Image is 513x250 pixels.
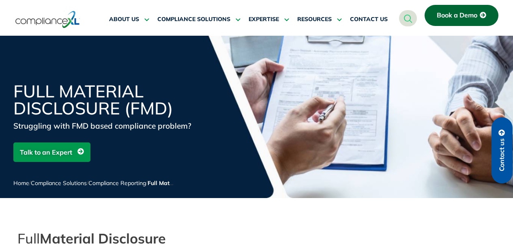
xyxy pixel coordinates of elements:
a: CONTACT US [350,10,388,29]
a: COMPLIANCE SOLUTIONS [157,10,240,29]
img: logo-one.svg [15,10,80,29]
h1: Full Material Disclosure (FMD) [13,83,208,117]
span: / / / [13,179,230,187]
a: navsearch-button [399,10,417,26]
a: ABOUT US [109,10,149,29]
a: Home [13,179,29,187]
span: ABOUT US [109,16,139,23]
span: Contact us [498,138,506,171]
span: Book a Demo [437,12,477,19]
a: Contact us [492,117,513,183]
span: EXPERTISE [249,16,279,23]
a: Compliance Reporting [88,179,146,187]
a: Talk to an Expert [13,142,90,162]
h2: Full [17,231,253,247]
a: EXPERTISE [249,10,289,29]
div: Struggling with FMD based compliance problem? [13,120,208,131]
span: Talk to an Expert [20,144,72,160]
span: RESOURCES [297,16,332,23]
span: Full Material Disclosure (FMD) [148,179,230,187]
a: Book a Demo [425,5,498,26]
span: COMPLIANCE SOLUTIONS [157,16,230,23]
a: Compliance Solutions [31,179,87,187]
span: CONTACT US [350,16,388,23]
strong: Material Disclosure [40,230,166,247]
a: RESOURCES [297,10,342,29]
